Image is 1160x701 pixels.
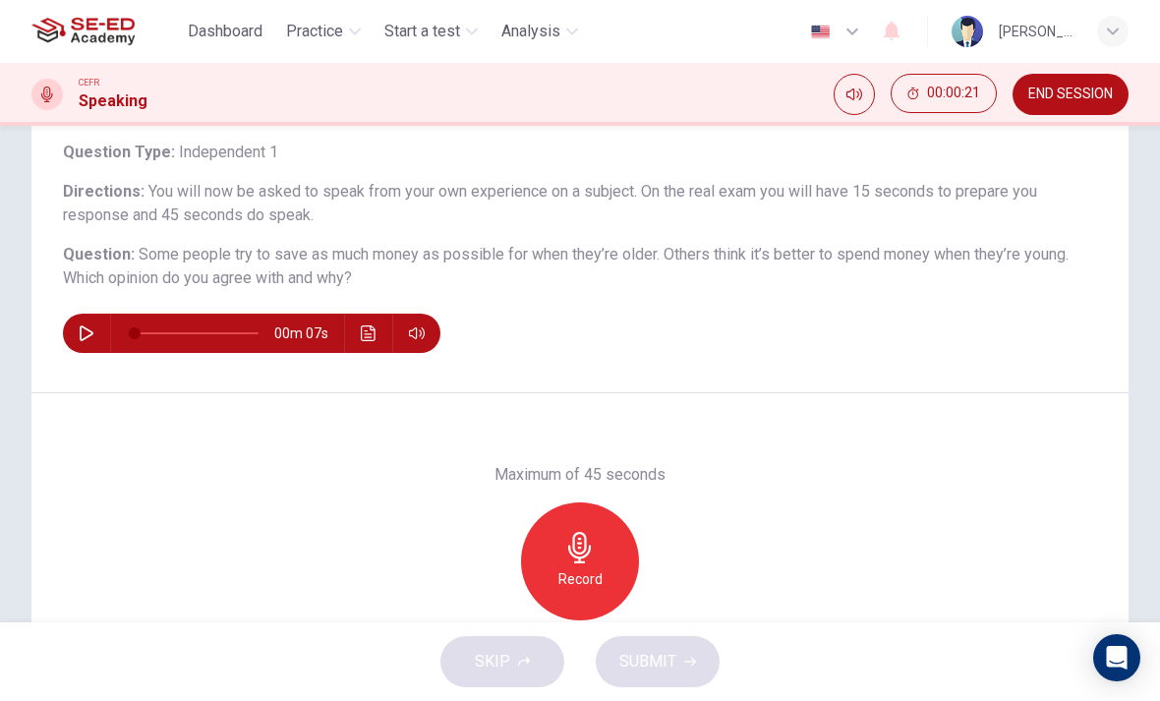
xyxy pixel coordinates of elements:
button: Start a test [377,14,486,49]
img: Profile picture [952,16,983,47]
div: [PERSON_NAME] [999,20,1073,43]
span: Start a test [384,20,460,43]
span: END SESSION [1028,87,1113,102]
span: Some people try to save as much money as possible for when they’re older. Others think it’s bette... [139,245,1069,263]
button: Analysis [493,14,586,49]
div: Open Intercom Messenger [1093,634,1140,681]
h1: Speaking [79,89,147,113]
img: SE-ED Academy logo [31,12,135,51]
img: en [808,25,833,39]
button: Practice [278,14,369,49]
button: Click to see the audio transcription [353,314,384,353]
h6: Maximum of 45 seconds [494,463,666,487]
span: 00:00:21 [927,86,980,101]
a: SE-ED Academy logo [31,12,180,51]
button: Record [521,502,639,620]
button: Dashboard [180,14,270,49]
h6: Record [558,567,603,591]
h6: Directions : [63,180,1097,227]
span: CEFR [79,76,99,89]
span: Dashboard [188,20,262,43]
button: END SESSION [1013,74,1129,115]
div: Mute [834,74,875,115]
span: Independent 1 [175,143,278,161]
span: You will now be asked to speak from your own experience on a subject. On the real exam you will h... [63,182,1037,224]
h6: Question : [63,243,1097,290]
div: Hide [891,74,997,115]
span: Analysis [501,20,560,43]
button: 00:00:21 [891,74,997,113]
span: Which opinion do you agree with and why? [63,268,352,287]
h6: Question Type : [63,141,1097,164]
span: 00m 07s [274,314,344,353]
span: Practice [286,20,343,43]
